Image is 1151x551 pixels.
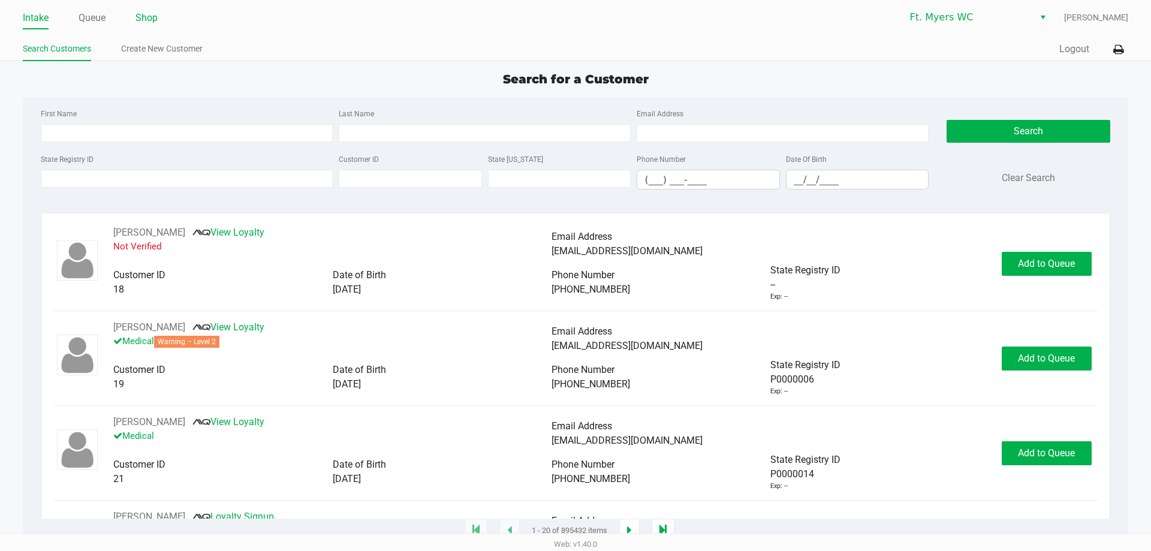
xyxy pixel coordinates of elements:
[113,459,165,470] span: Customer ID
[192,511,274,522] a: Loyalty Signup
[1002,347,1092,371] button: Add to Queue
[770,264,840,276] span: State Registry ID
[552,269,614,281] span: Phone Number
[113,240,552,254] p: Not Verified
[1002,171,1055,185] button: Clear Search
[1002,441,1092,465] button: Add to Queue
[787,170,929,189] input: Format: MM/DD/YYYY
[499,519,520,543] app-submit-button: Previous
[121,41,203,56] a: Create New Customer
[552,231,612,242] span: Email Address
[552,420,612,432] span: Email Address
[770,372,814,387] span: P0000006
[637,170,779,189] input: Format: (999) 999-9999
[770,454,840,465] span: State Registry ID
[339,154,379,165] label: Customer ID
[333,284,361,295] span: [DATE]
[113,335,552,348] p: Medical
[1002,252,1092,276] button: Add to Queue
[786,170,929,189] kendo-maskedtextbox: Format: MM/DD/YYYY
[113,429,552,443] p: Medical
[23,10,49,26] a: Intake
[1018,258,1075,269] span: Add to Queue
[947,120,1110,143] button: Search
[619,519,640,543] app-submit-button: Next
[1059,42,1089,56] button: Logout
[333,459,386,470] span: Date of Birth
[333,269,386,281] span: Date of Birth
[786,154,827,165] label: Date Of Birth
[770,481,788,492] div: Exp: --
[910,10,1027,25] span: Ft. Myers WC
[552,435,703,446] span: [EMAIL_ADDRESS][DOMAIN_NAME]
[552,284,630,295] span: [PHONE_NUMBER]
[79,10,106,26] a: Queue
[552,340,703,351] span: [EMAIL_ADDRESS][DOMAIN_NAME]
[552,326,612,337] span: Email Address
[192,416,264,427] a: View Loyalty
[135,10,158,26] a: Shop
[552,473,630,484] span: [PHONE_NUMBER]
[1064,11,1128,24] span: [PERSON_NAME]
[770,292,788,302] div: Exp: --
[333,378,361,390] span: [DATE]
[552,459,614,470] span: Phone Number
[552,364,614,375] span: Phone Number
[503,72,649,86] span: Search for a Customer
[113,473,124,484] span: 21
[333,473,361,484] span: [DATE]
[113,415,185,429] button: See customer info
[113,284,124,295] span: 18
[637,154,686,165] label: Phone Number
[552,245,703,257] span: [EMAIL_ADDRESS][DOMAIN_NAME]
[637,109,683,119] label: Email Address
[465,519,487,543] app-submit-button: Move to first page
[770,359,840,371] span: State Registry ID
[552,515,612,526] span: Email Address
[113,225,185,240] button: See customer info
[113,510,185,524] button: See customer info
[113,269,165,281] span: Customer ID
[192,321,264,333] a: View Loyalty
[23,41,91,56] a: Search Customers
[770,387,788,397] div: Exp: --
[554,540,597,549] span: Web: v1.40.0
[532,525,607,537] span: 1 - 20 of 895432 items
[192,227,264,238] a: View Loyalty
[333,364,386,375] span: Date of Birth
[41,109,77,119] label: First Name
[113,364,165,375] span: Customer ID
[770,278,775,292] span: --
[113,320,185,335] button: See customer info
[488,154,543,165] label: State [US_STATE]
[1018,353,1075,364] span: Add to Queue
[770,467,814,481] span: P0000014
[113,378,124,390] span: 19
[637,170,780,189] kendo-maskedtextbox: Format: (999) 999-9999
[1034,7,1051,28] button: Select
[41,154,94,165] label: State Registry ID
[339,109,374,119] label: Last Name
[154,336,219,348] span: Warning – Level 2
[552,378,630,390] span: [PHONE_NUMBER]
[1018,447,1075,459] span: Add to Queue
[652,519,674,543] app-submit-button: Move to last page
